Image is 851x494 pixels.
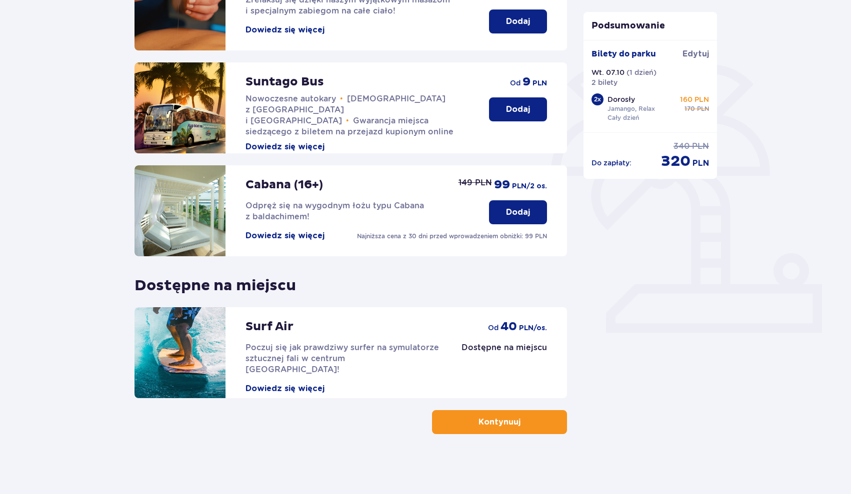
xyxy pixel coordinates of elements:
[583,20,717,32] p: Podsumowanie
[684,104,695,113] span: 170
[607,113,639,122] p: Cały dzień
[607,94,635,104] p: Dorosły
[245,94,445,125] span: [DEMOGRAPHIC_DATA] z [GEOGRAPHIC_DATA] i [GEOGRAPHIC_DATA]
[245,177,323,192] p: Cabana (16+)
[245,230,324,241] button: Dowiedz się więcej
[489,200,547,224] button: Dodaj
[432,410,567,434] button: Kontynuuj
[519,323,547,333] span: PLN /os.
[591,158,631,168] p: Do zapłaty :
[245,319,293,334] p: Surf Air
[506,16,530,27] p: Dodaj
[134,165,225,256] img: attraction
[245,94,336,103] span: Nowoczesne autokary
[510,78,520,88] span: od
[591,93,603,105] div: 2 x
[532,78,547,88] span: PLN
[134,62,225,153] img: attraction
[134,268,296,295] p: Dostępne na miejscu
[458,177,492,188] p: 149 PLN
[340,94,343,104] span: •
[357,232,547,241] p: Najniższa cena z 30 dni przed wprowadzeniem obniżki: 99 PLN
[692,158,709,169] span: PLN
[245,141,324,152] button: Dowiedz się więcej
[506,104,530,115] p: Dodaj
[680,94,709,104] p: 160 PLN
[697,104,709,113] span: PLN
[522,74,530,89] span: 9
[245,201,424,221] span: Odpręż się na wygodnym łożu typu Cabana z baldachimem!
[591,48,656,59] p: Bilety do parku
[673,141,690,152] span: 340
[591,77,617,87] p: 2 bilety
[461,342,547,353] p: Dostępne na miejscu
[506,207,530,218] p: Dodaj
[500,319,517,334] span: 40
[245,383,324,394] button: Dowiedz się więcej
[682,48,709,59] span: Edytuj
[591,67,624,77] p: Wt. 07.10
[346,116,349,126] span: •
[245,343,439,374] span: Poczuj się jak prawdziwy surfer na symulatorze sztucznej fali w centrum [GEOGRAPHIC_DATA]!
[607,104,655,113] p: Jamango, Relax
[489,97,547,121] button: Dodaj
[245,74,324,89] p: Suntago Bus
[489,9,547,33] button: Dodaj
[661,152,690,171] span: 320
[512,181,547,191] span: PLN /2 os.
[692,141,709,152] span: PLN
[626,67,656,77] p: ( 1 dzień )
[478,417,520,428] p: Kontynuuj
[494,177,510,192] span: 99
[488,323,498,333] span: od
[245,24,324,35] button: Dowiedz się więcej
[134,307,225,398] img: attraction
